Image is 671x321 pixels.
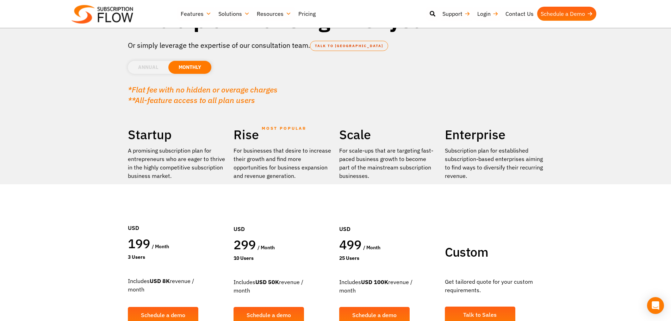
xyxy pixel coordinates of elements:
em: *Flat fee with no hidden or overage charges [128,84,278,95]
h2: Rise [234,127,332,143]
div: Includes revenue / month [234,267,332,303]
span: / month [152,243,169,250]
span: Custom [445,244,488,260]
div: USD [234,204,332,237]
a: TALK TO [GEOGRAPHIC_DATA] [310,41,388,51]
div: Get tailored quote for your custom requirements. [445,267,543,303]
div: For businesses that desire to increase their growth and find more opportunities for business expa... [234,146,332,180]
div: 10 Users [234,255,332,262]
h2: Enterprise [445,127,543,143]
div: 3 Users [128,253,226,261]
span: Talk to Sales [463,312,497,317]
strong: USD [255,278,267,285]
a: Support [439,7,474,21]
span: Schedule a demo [247,312,291,318]
li: ANNUAL [128,61,168,74]
a: Features [177,7,215,21]
div: Includes revenue / month [339,267,438,303]
p: A promising subscription plan for entrepreneurs who are eager to thrive in the highly competitive... [128,146,226,180]
a: Contact Us [502,7,537,21]
span: 499 [339,236,362,253]
div: Open Intercom Messenger [647,297,664,314]
li: MONTHLY [168,61,211,74]
span: 199 [128,235,150,252]
a: Schedule a Demo [537,7,596,21]
span: / month [257,244,275,251]
h2: Startup [128,127,226,143]
h2: Scale [339,127,438,143]
img: Subscriptionflow [72,5,133,24]
span: MOST POPULAR [262,120,306,136]
span: / month [363,244,380,251]
a: Solutions [215,7,253,21]
a: Login [474,7,502,21]
div: For scale-ups that are targeting fast-paced business growth to become part of the mainstream subs... [339,146,438,180]
a: Resources [253,7,295,21]
em: **All-feature access to all plan users [128,95,255,105]
strong: 50K [268,278,279,285]
span: Schedule a demo [352,312,397,318]
span: 299 [234,236,256,253]
span: Schedule a demo [141,312,185,318]
div: USD [339,204,438,237]
strong: USD 100K [361,278,388,285]
div: Includes revenue / month [128,266,226,302]
strong: USD 8K [150,277,170,284]
p: Subscription plan for established subscription-based enterprises aiming to find ways to diversify... [445,146,543,180]
h1: Find a plan that's right for you [128,7,543,33]
div: USD [128,203,226,236]
a: Pricing [295,7,319,21]
p: Or simply leverage the expertise of our consultation team. [128,40,543,51]
div: 25 Users [339,255,438,262]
